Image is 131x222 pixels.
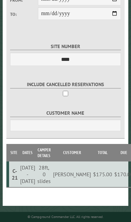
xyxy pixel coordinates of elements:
[9,144,19,161] th: Site
[92,161,113,187] td: $175.00
[92,144,113,161] th: Total
[28,215,103,219] small: © Campground Commander LLC. All rights reserved.
[10,109,121,117] label: Customer Name
[52,144,92,161] th: Customer
[20,164,35,184] div: [DATE] - [DATE]
[19,144,36,161] th: Dates
[36,161,52,187] td: 28ft, 0 slides
[10,81,121,88] label: Include Cancelled Reservations
[12,168,18,181] div: C-21
[10,43,121,50] label: Site Number
[52,161,92,187] td: [PERSON_NAME]
[36,144,52,161] th: Camper Details
[10,11,38,17] label: To:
